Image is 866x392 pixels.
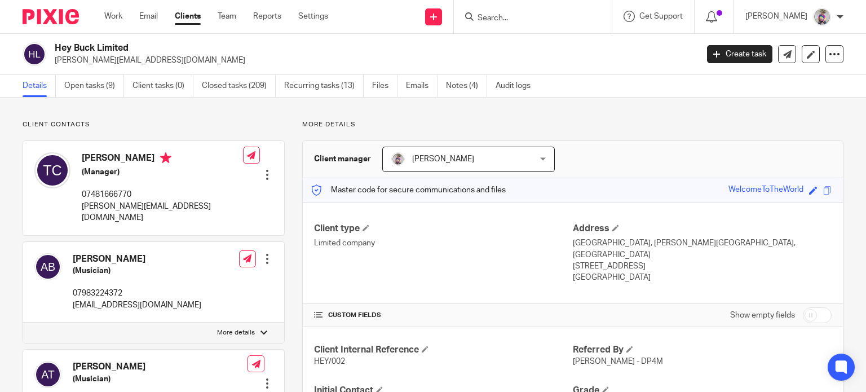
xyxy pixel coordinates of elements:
img: svg%3E [34,361,61,388]
span: [PERSON_NAME] [412,155,474,163]
span: Get Support [639,12,683,20]
a: Recurring tasks (13) [284,75,364,97]
span: [PERSON_NAME] - DP4M [573,358,663,365]
a: Notes (4) [446,75,487,97]
img: svg%3E [34,253,61,280]
p: [PERSON_NAME][EMAIL_ADDRESS][DOMAIN_NAME] [82,201,243,224]
a: Open tasks (9) [64,75,124,97]
img: Pixie [23,9,79,24]
a: Client tasks (0) [132,75,193,97]
div: WelcomeToTheWorld [728,184,803,197]
img: DBTieDye.jpg [391,152,405,166]
h4: CUSTOM FIELDS [314,311,573,320]
img: svg%3E [23,42,46,66]
i: Primary [160,152,171,164]
h3: Client manager [314,153,371,165]
input: Search [476,14,578,24]
p: 07983224372 [73,288,201,299]
a: Team [218,11,236,22]
a: Email [139,11,158,22]
img: svg%3E [34,152,70,188]
h4: Client Internal Reference [314,344,573,356]
p: Client contacts [23,120,285,129]
label: Show empty fields [730,310,795,321]
p: [EMAIL_ADDRESS][DOMAIN_NAME] [73,299,201,311]
a: Create task [707,45,772,63]
h2: Hey Buck Limited [55,42,563,54]
p: 07481666770 [82,189,243,200]
h4: [PERSON_NAME] [73,361,248,373]
p: More details [217,328,255,337]
h5: (Musician) [73,265,201,276]
p: Master code for secure communications and files [311,184,506,196]
p: [PERSON_NAME] [745,11,807,22]
p: [PERSON_NAME][EMAIL_ADDRESS][DOMAIN_NAME] [55,55,690,66]
h4: Address [573,223,832,235]
h4: [PERSON_NAME] [82,152,243,166]
p: [GEOGRAPHIC_DATA], [PERSON_NAME][GEOGRAPHIC_DATA], [GEOGRAPHIC_DATA] [573,237,832,261]
h5: (Musician) [73,373,248,385]
p: [GEOGRAPHIC_DATA] [573,272,832,283]
a: Work [104,11,122,22]
h4: Referred By [573,344,832,356]
h4: Client type [314,223,573,235]
a: Audit logs [496,75,539,97]
p: [STREET_ADDRESS] [573,261,832,272]
img: DBTieDye.jpg [813,8,831,26]
a: Emails [406,75,438,97]
a: Clients [175,11,201,22]
p: More details [302,120,843,129]
a: Closed tasks (209) [202,75,276,97]
span: HEY/002 [314,358,345,365]
a: Reports [253,11,281,22]
a: Settings [298,11,328,22]
p: Limited company [314,237,573,249]
h5: (Manager) [82,166,243,178]
a: Files [372,75,397,97]
h4: [PERSON_NAME] [73,253,201,265]
a: Details [23,75,56,97]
